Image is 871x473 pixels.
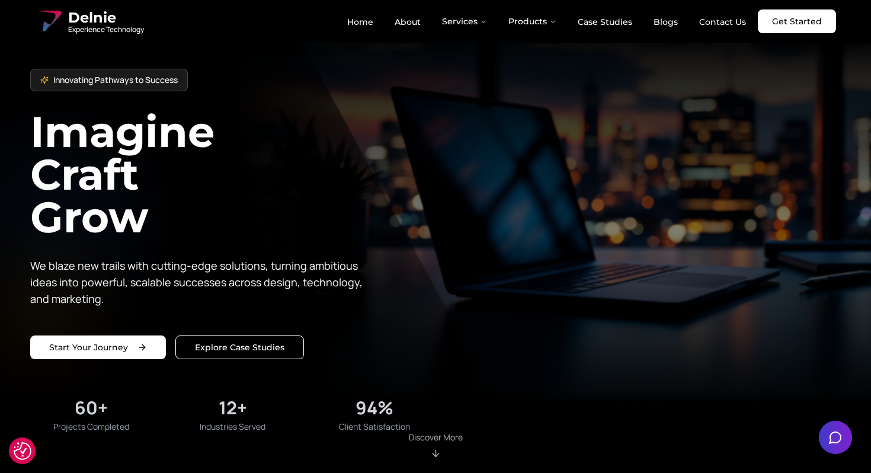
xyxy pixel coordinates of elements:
div: Scroll to About section [409,432,463,459]
button: Cookie Settings [14,442,31,460]
a: Explore our solutions [175,335,304,359]
nav: Main [338,9,755,33]
a: Delnie Logo Full [35,7,144,36]
img: Delnie Logo [35,7,63,36]
a: Start your project with us [30,335,166,359]
a: About [385,12,430,32]
button: Products [499,9,566,33]
span: Projects Completed [53,421,129,433]
a: Case Studies [568,12,642,32]
a: Home [338,12,383,32]
span: Delnie [68,8,144,27]
span: Client Satisfaction [339,421,410,433]
p: Discover More [409,432,463,443]
p: We blaze new trails with cutting-edge solutions, turning ambitious ideas into powerful, scalable ... [30,257,372,307]
a: Blogs [644,12,687,32]
a: Get Started [758,9,836,33]
div: 94% [356,397,393,418]
div: 60+ [75,397,108,418]
button: Open chat [819,421,852,454]
img: Revisit consent button [14,442,31,460]
button: Services [433,9,497,33]
a: Contact Us [690,12,755,32]
span: Innovating Pathways to Success [53,74,178,86]
span: Industries Served [200,421,265,433]
div: 12+ [219,397,247,418]
span: Experience Technology [68,25,144,34]
h1: Imagine Craft Grow [30,110,435,238]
